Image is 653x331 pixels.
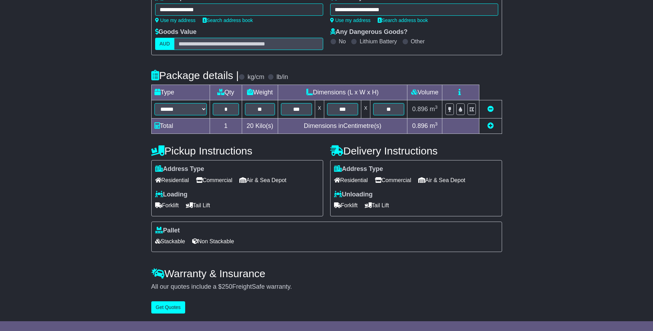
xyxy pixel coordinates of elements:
span: Commercial [196,175,232,186]
sup: 3 [435,105,438,110]
span: Forklift [155,200,179,211]
span: 250 [222,283,232,290]
span: m [430,122,438,129]
td: Kilo(s) [242,118,278,134]
label: AUD [155,38,175,50]
label: Pallet [155,227,180,235]
a: Search address book [378,17,428,23]
label: Loading [155,191,188,199]
a: Remove this item [487,106,494,113]
span: Air & Sea Depot [239,175,286,186]
td: 1 [210,118,242,134]
td: Dimensions (L x W x H) [278,85,407,100]
span: 0.896 [412,106,428,113]
td: x [361,100,370,118]
label: No [339,38,346,45]
label: Lithium Battery [360,38,397,45]
h4: Warranty & Insurance [151,268,502,279]
span: 0.896 [412,122,428,129]
td: Volume [407,85,442,100]
span: Forklift [334,200,358,211]
span: Commercial [375,175,411,186]
sup: 3 [435,121,438,127]
span: Non Stackable [192,236,234,247]
label: Unloading [334,191,373,199]
td: Type [151,85,210,100]
td: Qty [210,85,242,100]
span: m [430,106,438,113]
td: Weight [242,85,278,100]
td: Total [151,118,210,134]
label: Address Type [334,165,383,173]
span: Residential [155,175,189,186]
label: Address Type [155,165,204,173]
a: Use my address [155,17,196,23]
span: Tail Lift [186,200,210,211]
label: Any Dangerous Goods? [330,28,408,36]
button: Get Quotes [151,301,186,314]
span: Tail Lift [365,200,389,211]
span: Residential [334,175,368,186]
h4: Package details | [151,70,239,81]
div: All our quotes include a $ FreightSafe warranty. [151,283,502,291]
a: Search address book [203,17,253,23]
span: Air & Sea Depot [418,175,465,186]
label: Goods Value [155,28,197,36]
span: 20 [247,122,254,129]
a: Add new item [487,122,494,129]
td: x [315,100,324,118]
h4: Pickup Instructions [151,145,323,157]
span: Stackable [155,236,185,247]
label: Other [411,38,425,45]
td: Dimensions in Centimetre(s) [278,118,407,134]
label: kg/cm [247,73,264,81]
a: Use my address [330,17,371,23]
label: lb/in [276,73,288,81]
h4: Delivery Instructions [330,145,502,157]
